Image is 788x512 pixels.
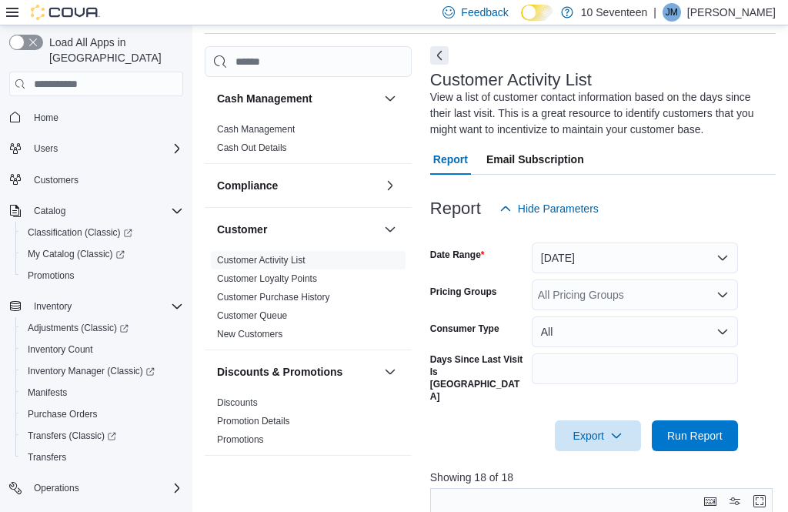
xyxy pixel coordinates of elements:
button: Transfers [15,447,189,468]
button: Inventory Count [15,339,189,360]
button: [DATE] [532,243,738,273]
span: Purchase Orders [28,408,98,420]
span: Promotions [28,269,75,282]
a: Manifests [22,383,73,402]
button: Customer [381,220,399,239]
span: My Catalog (Classic) [28,248,125,260]
h3: Customer [217,222,267,237]
a: Inventory Count [22,340,99,359]
span: Adjustments (Classic) [22,319,183,337]
div: View a list of customer contact information based on the days since their last visit. This is a g... [430,89,768,138]
button: All [532,316,738,347]
a: Classification (Classic) [15,222,189,243]
a: Inventory Manager (Classic) [22,362,161,380]
span: Transfers (Classic) [28,430,116,442]
span: JM [666,3,678,22]
h3: Discounts & Promotions [217,364,342,380]
span: Report [433,144,468,175]
button: Customer [217,222,378,237]
img: Cova [31,5,100,20]
a: Customer Loyalty Points [217,273,317,284]
a: Customer Purchase History [217,292,330,303]
span: Email Subscription [486,144,584,175]
button: Users [3,138,189,159]
span: Dark Mode [521,21,522,22]
button: Run Report [652,420,738,451]
span: Catalog [34,205,65,217]
span: Inventory Count [22,340,183,359]
span: Classification (Classic) [22,223,183,242]
button: Manifests [15,382,189,403]
label: Days Since Last Visit Is [GEOGRAPHIC_DATA] [430,353,526,403]
span: Customers [34,174,78,186]
label: Consumer Type [430,323,499,335]
button: Hide Parameters [493,193,605,224]
span: My Catalog (Classic) [22,245,183,263]
p: 10 Seventeen [581,3,647,22]
p: Showing 18 of 18 [430,470,776,485]
button: Inventory [28,297,78,316]
a: Discounts [217,397,258,408]
span: Home [34,112,58,124]
a: New Customers [217,329,282,340]
span: Promotions [22,266,183,285]
span: Adjustments (Classic) [28,322,129,334]
span: Inventory Manager (Classic) [28,365,155,377]
a: Promotions [217,434,264,445]
button: Catalog [28,202,72,220]
span: Feedback [461,5,508,20]
label: Pricing Groups [430,286,497,298]
a: Promotions [22,266,81,285]
button: Next [430,46,449,65]
span: Catalog [28,202,183,220]
button: Purchase Orders [15,403,189,425]
button: Customers [3,169,189,191]
a: Cash Out Details [217,142,287,153]
a: Adjustments (Classic) [15,317,189,339]
button: Keyboard shortcuts [701,492,720,510]
span: Inventory Manager (Classic) [22,362,183,380]
a: Cash Management [217,124,295,135]
span: Inventory [28,297,183,316]
span: Operations [34,482,79,494]
div: Jeremy Mead [663,3,681,22]
h3: Customer Activity List [430,71,592,89]
span: Transfers (Classic) [22,427,183,445]
span: Users [34,142,58,155]
span: Users [28,139,183,158]
button: Operations [3,477,189,499]
button: Open list of options [716,289,729,301]
span: Manifests [28,387,67,399]
a: Inventory Manager (Classic) [15,360,189,382]
a: Home [28,109,65,127]
h3: Compliance [217,178,278,193]
span: Export [564,420,632,451]
button: Operations [28,479,85,497]
button: Discounts & Promotions [217,364,378,380]
a: My Catalog (Classic) [22,245,131,263]
a: Customers [28,171,85,189]
button: Display options [726,492,744,510]
a: Transfers (Classic) [15,425,189,447]
h3: Report [430,199,481,218]
button: Discounts & Promotions [381,363,399,381]
span: Load All Apps in [GEOGRAPHIC_DATA] [43,35,183,65]
button: Cash Management [217,91,378,106]
span: Home [28,107,183,126]
a: Promotion Details [217,416,290,427]
input: Dark Mode [521,5,553,21]
a: Adjustments (Classic) [22,319,135,337]
div: Customer [205,251,412,350]
a: Transfers (Classic) [22,427,122,445]
button: Promotions [15,265,189,286]
span: Transfers [28,451,66,463]
div: Cash Management [205,120,412,163]
span: Classification (Classic) [28,226,132,239]
span: Transfers [22,448,183,467]
div: Discounts & Promotions [205,393,412,455]
a: Customer Queue [217,310,287,321]
button: Users [28,139,64,158]
a: Classification (Classic) [22,223,139,242]
button: Catalog [3,200,189,222]
a: Transfers [22,448,72,467]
